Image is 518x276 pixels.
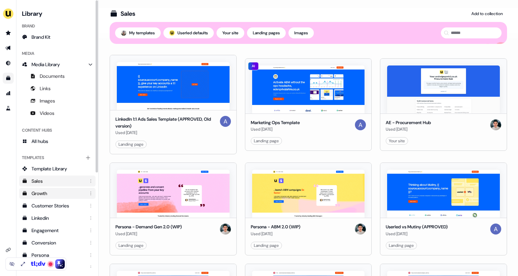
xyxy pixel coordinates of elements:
a: Media Library [19,59,96,70]
a: Persona [19,250,96,261]
a: Brand Kit [19,32,96,43]
span: Brand Kit [32,34,50,40]
div: Growth [32,190,85,197]
button: Landing pages [247,27,286,38]
a: Template Library [19,163,96,174]
div: Media [19,48,96,59]
button: AE - Procurement HubAE - Procurement HubUsed [DATE]VincentYour site [380,55,507,154]
a: All hubs [19,136,96,147]
img: Vincent [220,224,231,235]
div: Used [DATE] [115,129,217,136]
button: Persona - Demand Gen 2.0 (WIP)Persona - Demand Gen 2.0 (WIP)Used [DATE]VincentLanding page [110,163,237,255]
button: Marketing Ops TemplateAIMarketing Ops TemplateUsed [DATE]AaronLanding page [245,55,372,154]
button: Your site [217,27,244,38]
span: Images [40,97,55,104]
button: Userled vs Mutiny (APPROVED)Userled vs Mutiny (APPROVED)Used [DATE]AaronLanding page [380,163,507,255]
span: Documents [40,73,65,80]
a: Go to Inbound [3,58,14,69]
a: Go to outbound experience [3,43,14,53]
div: Your site [389,137,405,144]
div: Templates [19,152,96,163]
div: Customer Stories [32,202,85,209]
div: AE - Procurement Hub [386,119,431,126]
div: Persona [32,252,85,259]
div: Used [DATE] [386,230,448,237]
div: Used [DATE] [115,230,182,237]
div: Userled vs Mutiny (APPROVED) [386,224,448,230]
a: Go to templates [3,73,14,84]
a: Images [19,95,96,106]
div: LinkedIn 1:1 Ads Sales Template (APPROVED, Old version) [115,116,217,129]
button: Images [288,27,314,38]
div: Landing page [119,141,144,148]
div: Conversion [32,239,85,246]
button: Add to collection [467,8,507,19]
img: Vincent [355,224,366,235]
a: Go to experiments [3,103,14,114]
button: userled logo;Userled defaults [163,27,214,38]
div: Landing page [389,242,414,249]
img: Aaron [490,224,501,235]
img: userled logo [169,30,175,36]
img: Marketing Ops Template [252,65,365,113]
div: ; [169,30,175,36]
a: Documents [19,71,96,82]
div: Marketing Ops Template [251,119,300,126]
span: Template Library [32,165,67,172]
a: Growth [19,188,96,199]
img: Persona - Demand Gen 2.0 (WIP) [117,170,230,218]
button: Persona - ABM 2.0 (WIP)Persona - ABM 2.0 (WIP)Used [DATE]VincentLanding page [245,163,372,255]
div: Sales [121,10,135,18]
div: Landing page [254,137,279,144]
a: Conversion [19,237,96,248]
div: AI [248,62,259,70]
div: Persona - ABM 2.0 (WIP) [251,224,300,230]
a: Go to integrations [3,244,14,255]
img: AE - Procurement Hub [387,65,500,113]
a: Sales [19,176,96,187]
div: Engagement [32,227,85,234]
button: LinkedIn 1:1 Ads Sales Template (APPROVED, Old version)LinkedIn 1:1 Ads Sales Template (APPROVED,... [110,55,237,154]
div: Content Hubs [19,125,96,136]
div: Landing page [254,242,279,249]
img: Persona - ABM 2.0 (WIP) [252,170,365,218]
img: Vincent [490,119,501,130]
div: Landing page [119,242,144,249]
div: Linkedin [32,215,85,221]
a: Go to integrations [3,260,14,271]
img: Aaron [220,116,231,127]
div: Used [DATE] [251,230,300,237]
div: Used [DATE] [386,126,431,133]
img: Userled vs Mutiny (APPROVED) [387,170,500,218]
a: Linkedin [19,213,96,224]
a: Engagement [19,225,96,236]
span: All hubs [32,138,48,145]
a: Go to prospects [3,27,14,38]
img: Aaron [355,119,366,130]
span: Videos [40,110,54,117]
a: Videos [19,108,96,119]
div: Sales [32,178,85,184]
a: Links [19,83,96,94]
img: LinkedIn 1:1 Ads Sales Template (APPROVED, Old version) [117,62,230,110]
img: Ryan [121,30,126,36]
a: Go to attribution [3,88,14,99]
span: Media Library [32,61,60,68]
div: Brand [19,21,96,32]
a: Customer Stories [19,200,96,211]
div: Persona - Demand Gen 2.0 (WIP) [115,224,182,230]
button: My templates [115,27,161,38]
span: Links [40,85,51,92]
h3: Library [19,8,96,18]
div: Used [DATE] [251,126,300,133]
